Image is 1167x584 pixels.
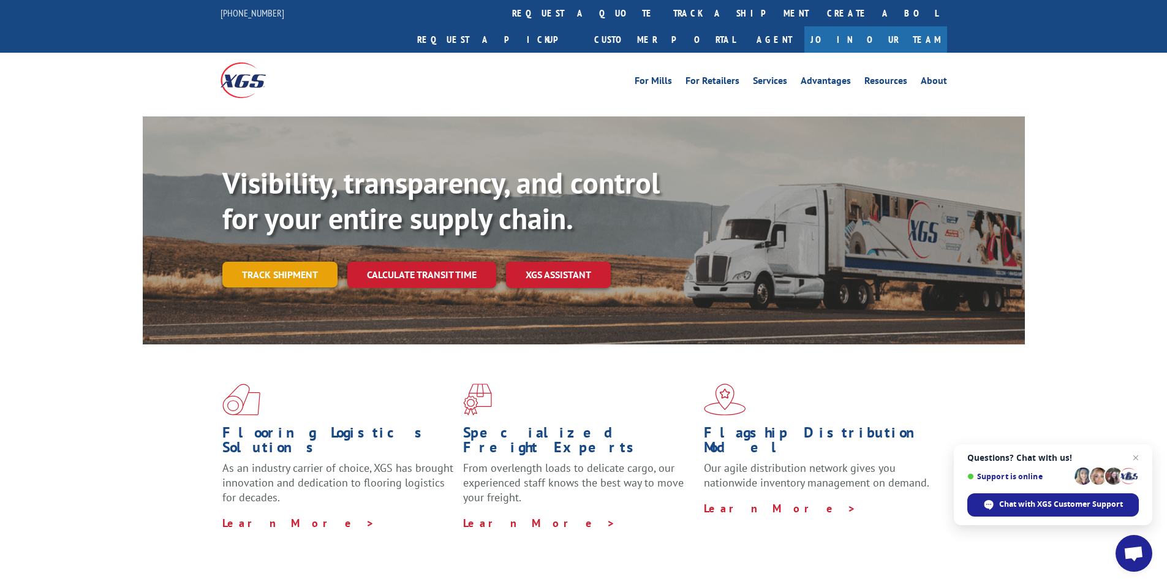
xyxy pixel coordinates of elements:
a: [PHONE_NUMBER] [221,7,284,19]
a: Customer Portal [585,26,744,53]
h1: Flagship Distribution Model [704,425,935,461]
img: xgs-icon-focused-on-flooring-red [463,384,492,415]
span: Questions? Chat with us! [967,453,1139,463]
a: Advantages [801,76,851,89]
a: XGS ASSISTANT [506,262,611,288]
p: From overlength loads to delicate cargo, our experienced staff knows the best way to move your fr... [463,461,695,515]
img: xgs-icon-total-supply-chain-intelligence-red [222,384,260,415]
div: Chat with XGS Customer Support [967,493,1139,517]
a: Resources [864,76,907,89]
span: Chat with XGS Customer Support [999,499,1123,510]
img: xgs-icon-flagship-distribution-model-red [704,384,746,415]
span: Close chat [1128,450,1143,465]
a: Calculate transit time [347,262,496,288]
span: Our agile distribution network gives you nationwide inventory management on demand. [704,461,929,490]
a: Services [753,76,787,89]
span: Support is online [967,472,1070,481]
span: As an industry carrier of choice, XGS has brought innovation and dedication to flooring logistics... [222,461,453,504]
a: Track shipment [222,262,338,287]
a: About [921,76,947,89]
b: Visibility, transparency, and control for your entire supply chain. [222,164,660,237]
div: Open chat [1116,535,1152,572]
a: For Retailers [685,76,739,89]
a: For Mills [635,76,672,89]
h1: Specialized Freight Experts [463,425,695,461]
a: Agent [744,26,804,53]
a: Learn More > [463,516,616,530]
a: Join Our Team [804,26,947,53]
a: Learn More > [222,516,375,530]
h1: Flooring Logistics Solutions [222,425,454,461]
a: Learn More > [704,501,856,515]
a: Request a pickup [408,26,585,53]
